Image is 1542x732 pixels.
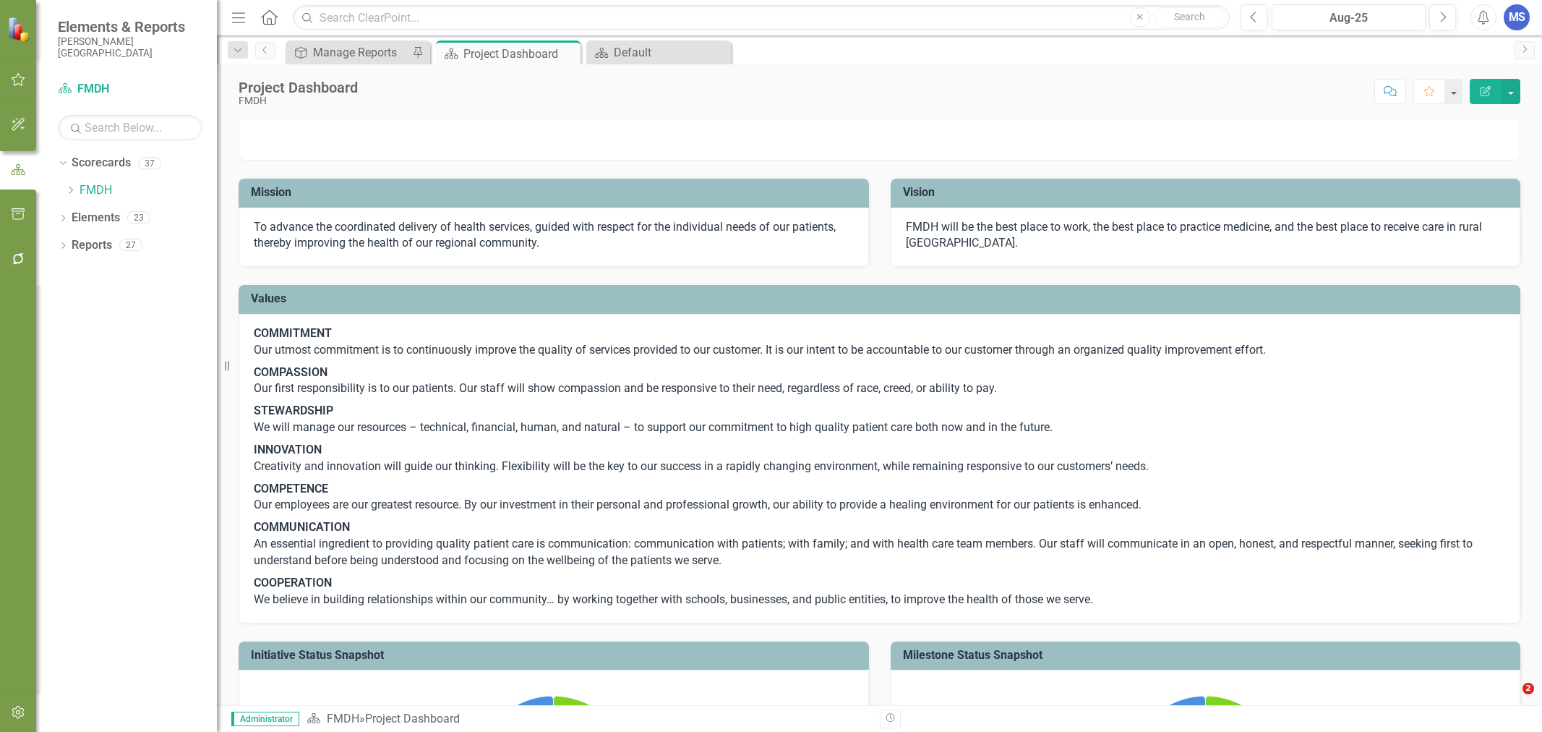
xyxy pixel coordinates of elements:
img: ClearPoint Strategy [7,17,33,42]
h3: Initiative Status Snapshot [251,649,862,662]
div: » [307,711,869,728]
input: Search ClearPoint... [293,5,1230,30]
h3: Milestone Status Snapshot [903,649,1514,662]
a: FMDH [80,182,217,199]
strong: COMPASSION [254,365,327,379]
div: Project Dashboard [365,712,460,725]
button: Search [1154,7,1226,27]
h3: Vision [903,186,1514,199]
strong: COMPETENCE [254,482,328,495]
p: To advance the coordinated delivery of health services, guided with respect for the individual ne... [254,219,854,252]
div: Manage Reports [313,43,408,61]
h3: Mission [251,186,862,199]
small: [PERSON_NAME][GEOGRAPHIC_DATA] [58,35,202,59]
span: 2 [1522,683,1534,694]
p: Our utmost commitment is to continuously improve the quality of services provided to our customer... [254,325,1505,362]
div: 23 [127,212,150,224]
a: Default [590,43,727,61]
p: We believe in building relationships within our community… by working together with schools, busi... [254,572,1505,608]
span: Search [1174,11,1205,22]
a: FMDH [327,712,359,725]
p: Our first responsibility is to our patients. Our staff will show compassion and be responsive to ... [254,362,1505,401]
div: Project Dashboard [239,80,358,95]
strong: STEWARDSHIP [254,404,333,417]
span: Administrator [231,712,299,726]
span: Elements & Reports [58,18,202,35]
h3: Values [251,292,1513,305]
a: Elements [72,210,120,226]
div: FMDH [239,95,358,106]
p: Creativity and innovation will guide our thinking. Flexibility will be the key to our success in ... [254,439,1505,478]
strong: COOPERATION [254,576,332,590]
div: Default [614,43,727,61]
a: Reports [72,237,112,254]
input: Search Below... [58,115,202,140]
iframe: Intercom live chat [1493,683,1528,718]
div: Project Dashboard [463,45,577,63]
a: Scorecards [72,155,131,171]
button: Aug-25 [1272,4,1426,30]
div: 27 [119,239,142,252]
strong: COMMUNICATION [254,520,350,534]
div: 37 [138,157,161,169]
p: FMDH will be the best place to work, the best place to practice medicine, and the best place to r... [906,219,1506,252]
p: An essential ingredient to providing quality patient care is communication: communication with pa... [254,516,1505,572]
div: Aug-25 [1277,9,1421,27]
p: Our employees are our greatest resource. By our investment in their personal and professional gro... [254,478,1505,517]
strong: COMMITMENT [254,326,332,340]
p: We will manage our resources – technical, financial, human, and natural – to support our commitme... [254,400,1505,439]
a: Manage Reports [289,43,408,61]
a: FMDH [58,81,202,98]
button: MS [1504,4,1530,30]
strong: INNOVATION [254,443,322,456]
